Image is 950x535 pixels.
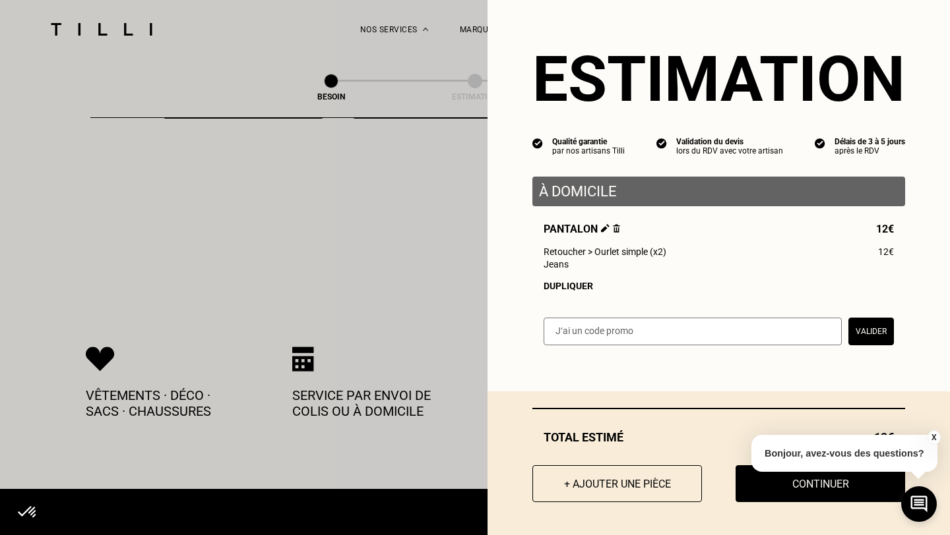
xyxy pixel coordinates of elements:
[532,42,905,116] section: Estimation
[736,465,905,502] button: Continuer
[656,137,667,149] img: icon list info
[878,246,894,257] span: 12€
[751,435,937,472] p: Bonjour, avez-vous des questions?
[532,465,702,502] button: + Ajouter une pièce
[613,224,620,233] img: Supprimer
[532,137,543,149] img: icon list info
[601,224,610,233] img: Éditer
[532,430,905,444] div: Total estimé
[676,137,783,146] div: Validation du devis
[544,281,894,291] div: Dupliquer
[552,137,625,146] div: Qualité garantie
[552,146,625,155] div: par nos artisans Tilli
[544,223,620,235] span: Pantalon
[539,183,899,200] p: À domicile
[544,246,666,257] span: Retoucher > Ourlet simple (x2)
[848,318,894,345] button: Valider
[815,137,825,149] img: icon list info
[544,318,842,345] input: J‘ai un code promo
[544,259,569,269] span: Jeans
[835,137,905,146] div: Délais de 3 à 5 jours
[927,430,940,445] button: X
[876,223,894,235] span: 12€
[835,146,905,155] div: après le RDV
[676,146,783,155] div: lors du RDV avec votre artisan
